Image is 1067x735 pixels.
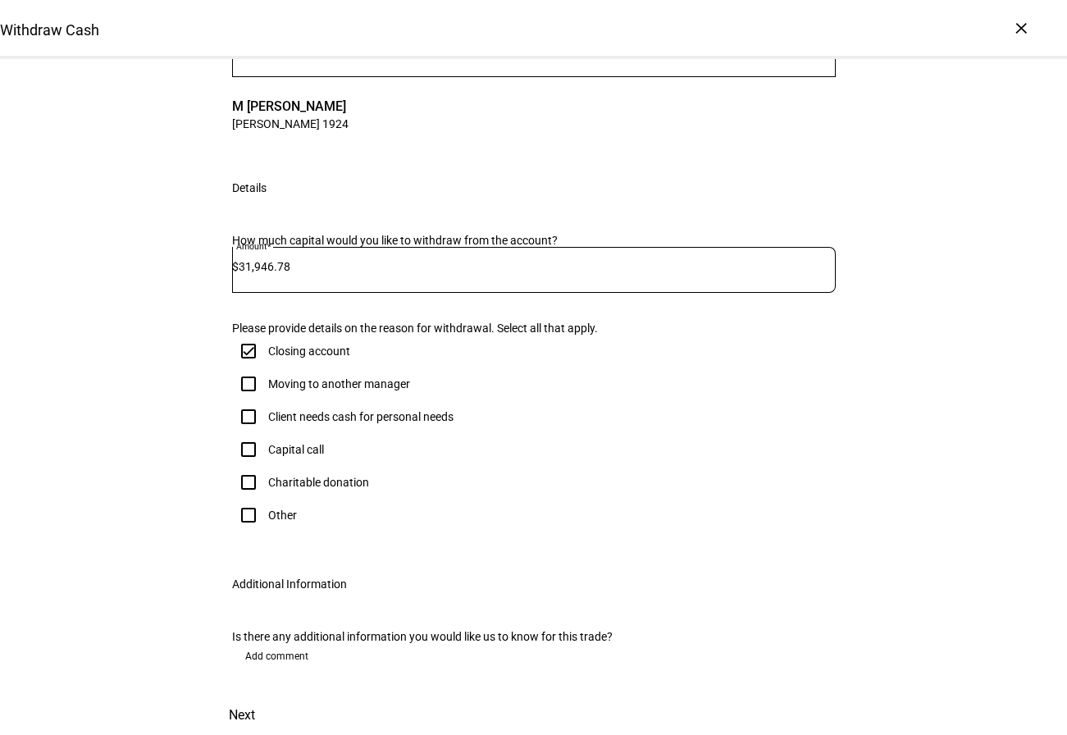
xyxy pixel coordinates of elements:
div: Other [268,509,297,522]
div: × [1008,15,1034,41]
span: [PERSON_NAME] 1924 [232,116,349,131]
div: Charitable donation [268,476,369,489]
div: Is there any additional information you would like us to know for this trade? [232,630,836,643]
span: Add comment [245,643,308,669]
div: Please provide details on the reason for withdrawal. Select all that apply. [232,322,836,335]
span: M [PERSON_NAME] [232,97,349,116]
button: Add comment [232,643,321,669]
div: Additional Information [232,577,347,591]
div: Capital call [268,443,324,456]
div: Closing account [268,345,350,358]
div: Moving to another manager [268,377,410,390]
div: Client needs cash for personal needs [268,410,454,423]
button: Next [206,696,278,735]
span: $ [232,260,239,273]
span: Next [229,696,255,735]
div: Details [232,181,267,194]
mat-label: Amount* [236,241,271,251]
div: How much capital would you like to withdraw from the account? [232,234,836,247]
